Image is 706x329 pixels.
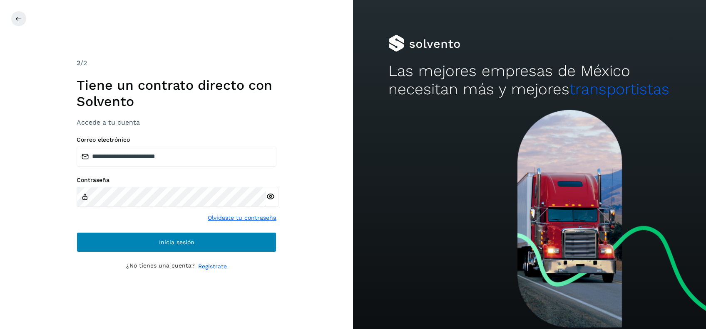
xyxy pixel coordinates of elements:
[569,80,669,98] span: transportistas
[126,262,195,271] p: ¿No tienes una cuenta?
[77,77,276,109] h1: Tiene un contrato directo con Solvento
[198,262,227,271] a: Regístrate
[159,239,194,245] span: Inicia sesión
[77,177,276,184] label: Contraseña
[77,58,276,68] div: /2
[77,59,80,67] span: 2
[77,118,276,126] h3: Accede a tu cuenta
[77,232,276,252] button: Inicia sesión
[388,62,671,99] h2: Las mejores empresas de México necesitan más y mejores
[208,214,276,222] a: Olvidaste tu contraseña
[77,136,276,143] label: Correo electrónico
